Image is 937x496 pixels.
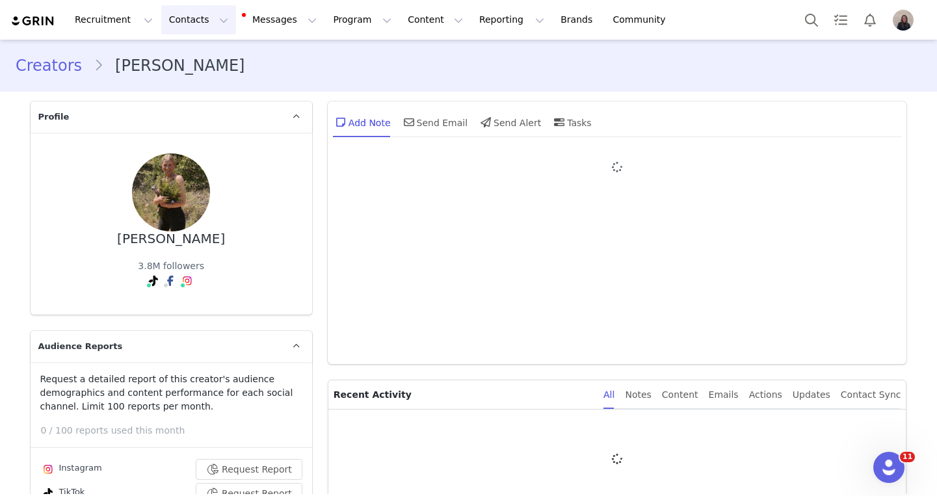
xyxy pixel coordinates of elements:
[132,153,210,231] img: 7f1eef97-6dbd-4bff-b8fb-8db887d6a97f.jpg
[401,107,468,138] div: Send Email
[625,380,651,410] div: Notes
[333,107,391,138] div: Add Note
[793,380,830,410] div: Updates
[325,5,399,34] button: Program
[196,459,302,480] button: Request Report
[797,5,826,34] button: Search
[38,340,123,353] span: Audience Reports
[43,464,53,475] img: instagram.svg
[605,5,680,34] a: Community
[182,276,192,286] img: instagram.svg
[117,231,225,246] div: [PERSON_NAME]
[478,107,541,138] div: Send Alert
[471,5,552,34] button: Reporting
[826,5,855,34] a: Tasks
[10,15,56,27] img: grin logo
[873,452,904,483] iframe: Intercom live chat
[400,5,471,34] button: Content
[67,5,161,34] button: Recruitment
[893,10,914,31] img: 1cdbb7aa-9e77-4d87-9340-39fe3d42aad1.jpg
[553,5,604,34] a: Brands
[38,111,70,124] span: Profile
[749,380,782,410] div: Actions
[138,259,204,273] div: 3.8M followers
[334,380,593,409] p: Recent Activity
[885,10,927,31] button: Profile
[603,380,614,410] div: All
[41,424,312,437] p: 0 / 100 reports used this month
[551,107,592,138] div: Tasks
[856,5,884,34] button: Notifications
[40,372,302,413] p: Request a detailed report of this creator's audience demographics and content performance for eac...
[841,380,901,410] div: Contact Sync
[161,5,236,34] button: Contacts
[16,54,94,77] a: Creators
[237,5,324,34] button: Messages
[40,462,102,477] div: Instagram
[662,380,698,410] div: Content
[709,380,739,410] div: Emails
[900,452,915,462] span: 11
